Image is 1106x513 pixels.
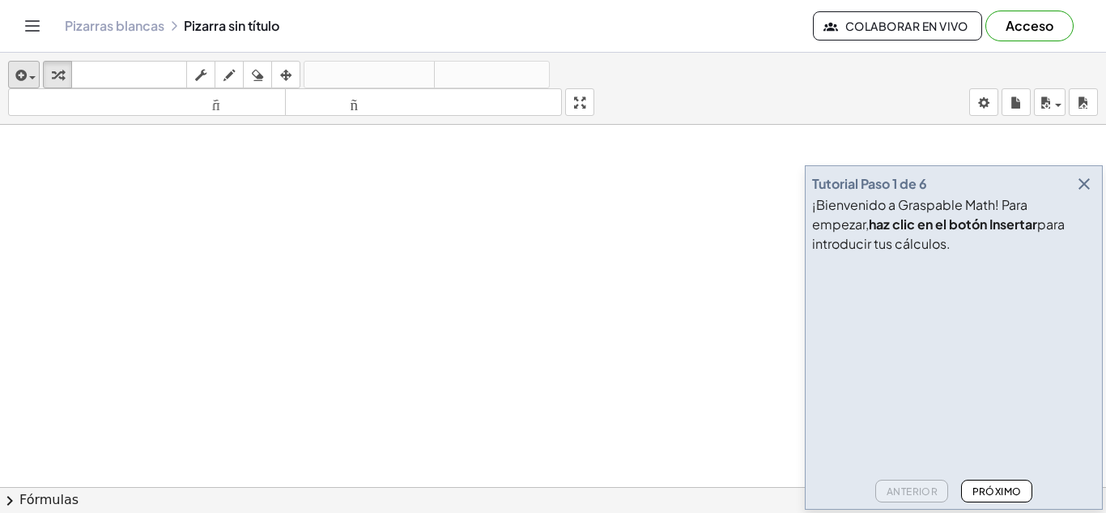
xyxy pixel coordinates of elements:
font: Acceso [1006,17,1053,34]
button: teclado [71,61,187,88]
font: tamaño_del_formato [12,95,282,110]
font: Tutorial Paso 1 de 6 [812,175,927,192]
button: Próximo [961,480,1032,502]
font: rehacer [438,67,546,83]
button: rehacer [434,61,550,88]
a: Pizarras blancas [65,18,164,34]
font: Fórmulas [19,492,79,507]
font: tamaño_del_formato [289,95,559,110]
button: deshacer [304,61,435,88]
font: Colaborar en vivo [845,19,968,33]
button: tamaño_del_formato [285,88,563,116]
button: Cambiar navegación [19,13,45,39]
button: Acceso [985,11,1074,41]
font: Pizarras blancas [65,17,164,34]
font: teclado [75,67,183,83]
button: Colaborar en vivo [813,11,982,41]
font: ¡Bienvenido a Graspable Math! Para empezar, [812,196,1027,233]
button: tamaño_del_formato [8,88,286,116]
font: haz clic en el botón Insertar [869,216,1037,233]
font: deshacer [308,67,431,83]
font: Próximo [972,485,1022,498]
